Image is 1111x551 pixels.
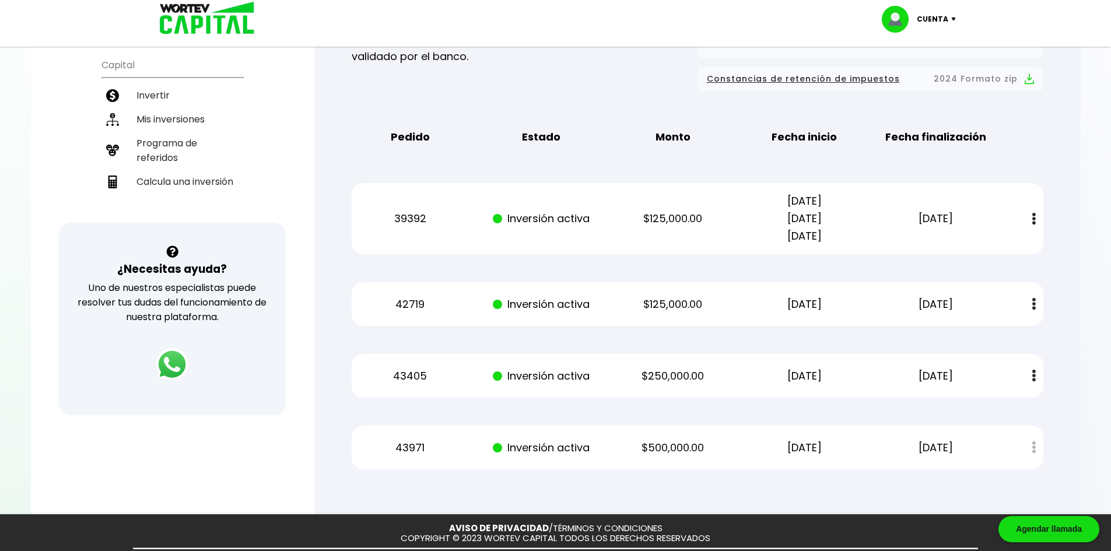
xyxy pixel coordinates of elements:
div: Agendar llamada [998,516,1099,542]
p: 42719 [355,296,465,313]
p: [DATE] [881,210,991,227]
p: $500,000.00 [618,439,728,457]
p: [DATE] [749,296,860,313]
button: Constancias de retención de impuestos2024 Formato zip [707,72,1034,86]
p: Cuenta [917,10,948,28]
img: inversiones-icon.6695dc30.svg [106,113,119,126]
img: invertir-icon.b3b967d7.svg [106,89,119,102]
span: Constancias de retención de impuestos [707,72,900,86]
p: Inversión activa [486,439,597,457]
p: [DATE] [749,439,860,457]
p: [DATE] [881,439,991,457]
b: Estado [522,128,560,146]
p: / [449,524,663,534]
p: Inversión activa [486,367,597,385]
b: Fecha inicio [772,128,837,146]
a: Mis inversiones [101,107,243,131]
p: Uno de nuestros especialistas puede resolver tus dudas del funcionamiento de nuestra plataforma. [74,280,271,324]
img: profile-image [882,6,917,33]
p: [DATE] [DATE] [DATE] [749,192,860,245]
p: [DATE] [749,367,860,385]
ul: Capital [101,52,243,223]
p: $125,000.00 [618,296,728,313]
img: icon-down [948,17,964,21]
h3: ¿Necesitas ayuda? [117,261,227,278]
img: logos_whatsapp-icon.242b2217.svg [156,348,188,381]
a: Calcula una inversión [101,170,243,194]
img: calculadora-icon.17d418c4.svg [106,176,119,188]
b: Fecha finalización [885,128,986,146]
p: $250,000.00 [618,367,728,385]
img: recomiendanos-icon.9b8e9327.svg [106,144,119,157]
p: COPYRIGHT © 2023 WORTEV CAPITAL TODOS LOS DERECHOS RESERVADOS [401,534,710,543]
a: Programa de referidos [101,131,243,170]
a: AVISO DE PRIVACIDAD [449,522,549,534]
a: TÉRMINOS Y CONDICIONES [553,522,663,534]
p: 43405 [355,367,465,385]
b: Monto [656,128,691,146]
p: Inversión activa [486,210,597,227]
p: Inversión activa [486,296,597,313]
p: $125,000.00 [618,210,728,227]
p: 43971 [355,439,465,457]
p: [DATE] [881,296,991,313]
a: Invertir [101,83,243,107]
p: 39392 [355,210,465,227]
b: Pedido [391,128,430,146]
p: [DATE] [881,367,991,385]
